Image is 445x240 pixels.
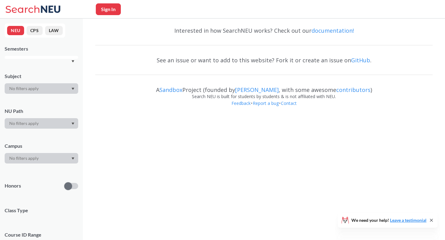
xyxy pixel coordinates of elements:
[231,100,251,106] a: Feedback
[5,83,78,94] div: Dropdown arrow
[5,182,21,189] p: Honors
[159,86,182,93] a: Sandbox
[96,3,121,15] button: Sign In
[45,26,63,35] button: LAW
[71,88,74,90] svg: Dropdown arrow
[252,100,279,106] a: Report a bug
[5,45,78,52] div: Semesters
[235,86,279,93] a: [PERSON_NAME]
[71,60,74,63] svg: Dropdown arrow
[311,27,354,34] a: documentation!
[95,22,433,39] div: Interested in how SearchNEU works? Check out our
[71,157,74,160] svg: Dropdown arrow
[27,26,43,35] button: CPS
[95,93,433,100] div: Search NEU is built for students by students & is not affiliated with NEU.
[5,143,78,149] div: Campus
[351,218,426,222] span: We need your help!
[95,100,433,116] div: • •
[5,108,78,114] div: NU Path
[95,51,433,69] div: See an issue or want to add to this website? Fork it or create an issue on .
[7,26,24,35] button: NEU
[5,118,78,129] div: Dropdown arrow
[390,217,426,223] a: Leave a testimonial
[336,86,371,93] a: contributors
[5,207,78,214] span: Class Type
[5,153,78,163] div: Dropdown arrow
[95,81,433,93] div: A Project (founded by , with some awesome )
[5,231,78,238] p: Course ID Range
[351,56,370,64] a: GitHub
[5,73,78,80] div: Subject
[71,122,74,125] svg: Dropdown arrow
[281,100,297,106] a: Contact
